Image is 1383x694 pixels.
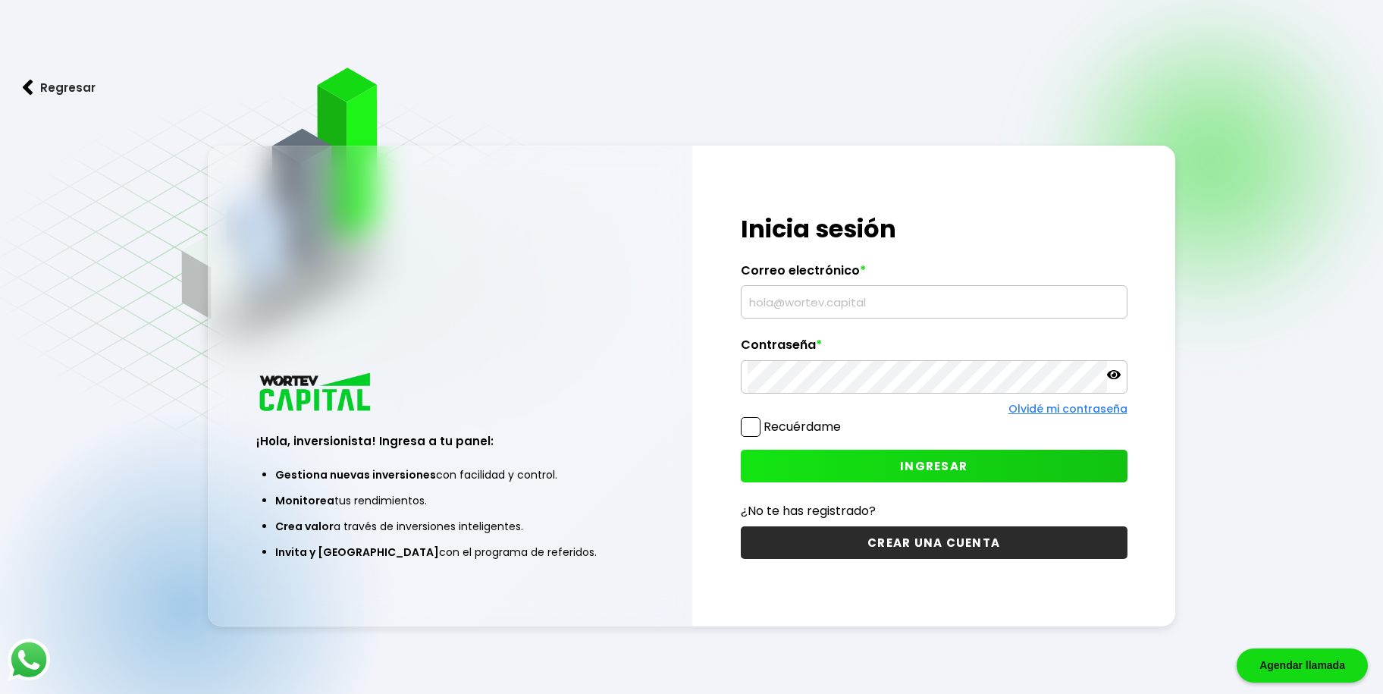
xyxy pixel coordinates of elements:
[275,488,624,513] li: tus rendimientos.
[275,545,439,560] span: Invita y [GEOGRAPHIC_DATA]
[741,501,1127,559] a: ¿No te has registrado?CREAR UNA CUENTA
[275,493,334,508] span: Monitorea
[1008,401,1127,416] a: Olvidé mi contraseña
[256,432,643,450] h3: ¡Hola, inversionista! Ingresa a tu panel:
[741,526,1127,559] button: CREAR UNA CUENTA
[8,639,50,681] img: logos_whatsapp-icon.242b2217.svg
[741,501,1127,520] p: ¿No te has registrado?
[764,418,841,435] label: Recuérdame
[275,519,334,534] span: Crea valor
[741,338,1127,360] label: Contraseña
[741,211,1127,247] h1: Inicia sesión
[1237,648,1368,683] div: Agendar llamada
[741,263,1127,286] label: Correo electrónico
[900,458,967,474] span: INGRESAR
[741,450,1127,482] button: INGRESAR
[275,467,436,482] span: Gestiona nuevas inversiones
[256,371,376,416] img: logo_wortev_capital
[748,286,1121,318] input: hola@wortev.capital
[23,80,33,96] img: flecha izquierda
[275,462,624,488] li: con facilidad y control.
[275,539,624,565] li: con el programa de referidos.
[275,513,624,539] li: a través de inversiones inteligentes.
